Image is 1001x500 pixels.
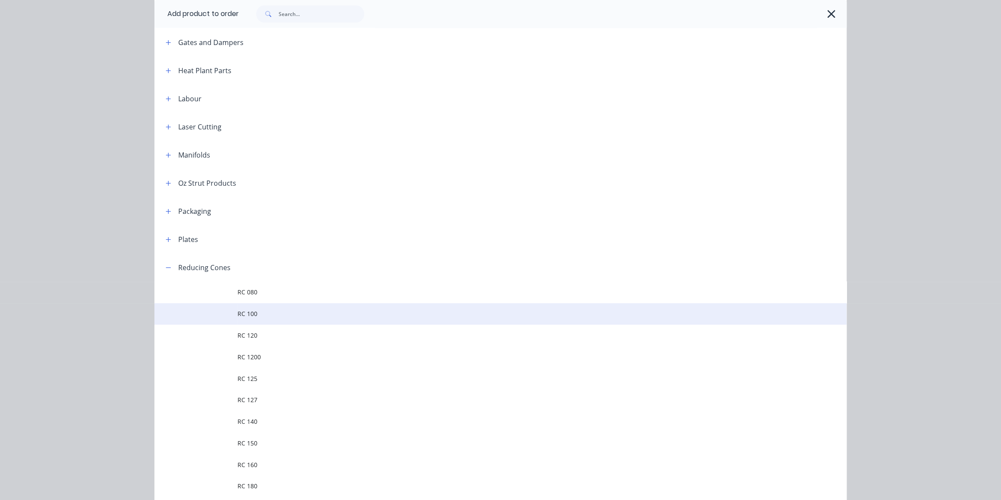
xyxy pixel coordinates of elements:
div: Reducing Cones [178,262,231,273]
div: Manifolds [178,150,210,160]
div: Gates and Dampers [178,37,244,48]
div: Labour [178,94,202,104]
span: RC 1200 [237,352,725,361]
span: RC 140 [237,417,725,426]
span: RC 127 [237,395,725,404]
span: RC 150 [237,439,725,448]
span: RC 080 [237,287,725,297]
span: RC 100 [237,309,725,318]
span: RC 180 [237,481,725,490]
span: RC 120 [237,331,725,340]
div: Plates [178,234,198,245]
span: RC 125 [237,374,725,383]
div: Heat Plant Parts [178,65,231,76]
span: RC 160 [237,460,725,469]
input: Search... [279,5,364,23]
div: Packaging [178,206,211,216]
div: Oz Strut Products [178,178,236,188]
div: Laser Cutting [178,122,221,132]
